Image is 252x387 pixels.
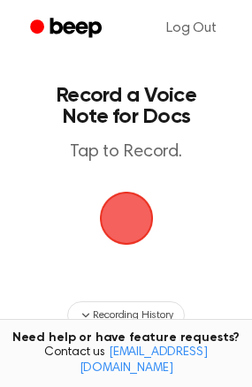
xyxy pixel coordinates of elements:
span: Contact us [11,345,241,376]
img: Beep Logo [100,192,153,245]
a: Log Out [149,7,234,49]
a: Beep [18,11,118,46]
a: [EMAIL_ADDRESS][DOMAIN_NAME] [80,346,208,375]
p: Tap to Record. [32,141,220,163]
span: Recording History [93,307,172,323]
h1: Record a Voice Note for Docs [32,85,220,127]
button: Recording History [67,301,184,330]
